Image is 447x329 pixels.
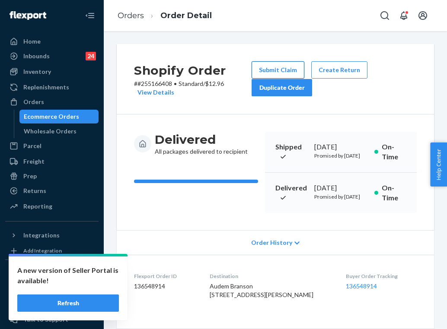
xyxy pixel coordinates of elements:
[5,95,99,109] a: Orders
[210,282,313,298] span: Audem Branson [STREET_ADDRESS][PERSON_NAME]
[314,142,367,152] div: [DATE]
[23,247,62,254] div: Add Integration
[275,142,307,162] p: Shipped
[23,202,52,211] div: Reporting
[5,139,99,153] a: Parcel
[314,193,367,200] p: Promised by [DATE]
[23,83,69,92] div: Replenishments
[23,157,45,166] div: Freight
[160,11,212,20] a: Order Detail
[24,127,77,136] div: Wholesale Orders
[23,52,50,60] div: Inbounds
[314,152,367,159] p: Promised by [DATE]
[346,272,417,280] dt: Buyer Order Tracking
[382,183,406,203] p: On-Time
[17,294,119,312] button: Refresh
[23,142,42,150] div: Parcel
[346,282,377,290] a: 136548914
[5,246,99,256] a: Add Integration
[5,199,99,213] a: Reporting
[118,11,144,20] a: Orders
[81,7,99,24] button: Close Navigation
[134,272,196,280] dt: Flexport Order ID
[5,313,99,326] button: Talk to Support
[5,228,99,242] button: Integrations
[376,7,393,24] button: Open Search Box
[174,80,177,87] span: •
[23,37,41,46] div: Home
[382,142,406,162] p: On-Time
[259,83,305,92] div: Duplicate Order
[134,61,252,79] h2: Shopify Order
[17,265,119,286] p: A new version of Seller Portal is available!
[314,183,367,193] div: [DATE]
[23,231,60,240] div: Integrations
[86,52,96,60] div: 24
[5,284,99,294] a: Add Fast Tag
[10,11,46,20] img: Flexport logo
[210,272,332,280] dt: Destination
[23,187,46,195] div: Returns
[155,132,248,156] div: All packages delivered to recipient
[23,98,44,106] div: Orders
[430,142,447,187] button: Help Center
[18,6,49,14] span: Support
[5,267,99,281] button: Fast Tags
[275,183,307,203] p: Delivered
[24,112,79,121] div: Ecommerce Orders
[5,155,99,168] a: Freight
[134,79,252,97] p: # #255166408 / $12.96
[155,132,248,147] h3: Delivered
[5,65,99,79] a: Inventory
[252,61,304,79] button: Submit Claim
[252,79,312,96] button: Duplicate Order
[19,110,99,123] a: Ecommerce Orders
[23,67,51,76] div: Inventory
[311,61,367,79] button: Create Return
[5,169,99,183] a: Prep
[5,49,99,63] a: Inbounds24
[134,282,196,291] dd: 136548914
[395,7,412,24] button: Open notifications
[5,298,99,312] a: Settings
[179,80,203,87] span: Standard
[23,172,37,180] div: Prep
[251,238,292,247] span: Order History
[5,80,99,94] a: Replenishments
[19,124,99,138] a: Wholesale Orders
[134,88,174,97] button: View Details
[111,3,219,28] ol: breadcrumbs
[5,35,99,48] a: Home
[414,7,431,24] button: Open account menu
[5,184,99,198] a: Returns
